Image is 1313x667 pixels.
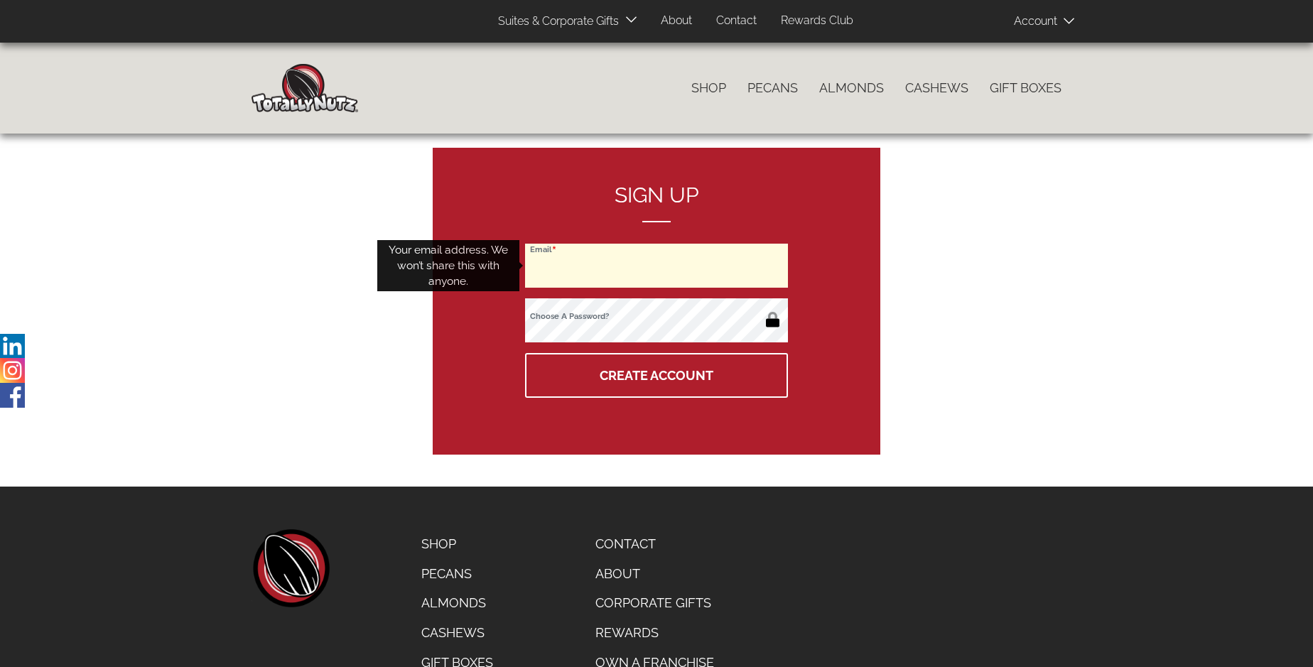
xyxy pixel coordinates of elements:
a: Almonds [809,73,895,103]
a: Corporate Gifts [585,588,725,618]
a: Suites & Corporate Gifts [487,8,623,36]
a: About [650,7,703,35]
a: Cashews [411,618,504,648]
button: Create Account [525,353,788,398]
div: Your email address. We won’t share this with anyone. [377,240,519,292]
a: Pecans [411,559,504,589]
a: Shop [681,73,737,103]
a: Pecans [737,73,809,103]
a: Rewards Club [770,7,864,35]
a: Almonds [411,588,504,618]
h2: Sign up [525,183,788,222]
img: Home [252,64,358,112]
a: Cashews [895,73,979,103]
input: Email [525,244,788,288]
a: Gift Boxes [979,73,1072,103]
a: Shop [411,529,504,559]
a: home [252,529,330,607]
a: Contact [585,529,725,559]
a: About [585,559,725,589]
a: Contact [706,7,767,35]
a: Rewards [585,618,725,648]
